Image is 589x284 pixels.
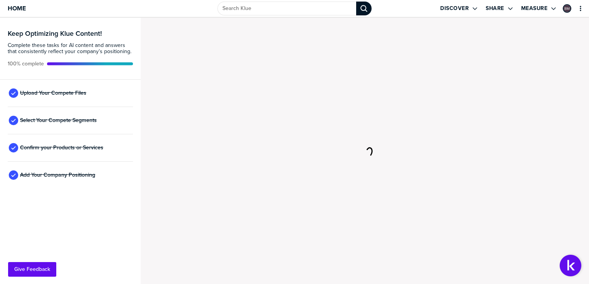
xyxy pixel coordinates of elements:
span: Select Your Compete Segments [20,117,97,124]
label: Share [486,5,504,12]
span: Confirm your Products or Services [20,145,103,151]
div: Barb Mard [563,4,571,13]
h3: Keep Optimizing Klue Content! [8,30,133,37]
span: Complete these tasks for AI content and answers that consistently reflect your company’s position... [8,42,133,55]
button: Give Feedback [8,262,56,277]
span: Active [8,61,44,67]
button: Open Support Center [560,255,581,276]
span: Upload Your Compete Files [20,90,86,96]
label: Discover [440,5,469,12]
input: Search Klue [217,2,356,15]
a: Edit Profile [562,3,572,13]
div: Search Klue [356,2,372,15]
img: 773b312f6bb182941ae6a8f00171ac48-sml.png [564,5,570,12]
span: Add Your Company Positioning [20,172,95,178]
label: Measure [521,5,548,12]
span: Home [8,5,26,12]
